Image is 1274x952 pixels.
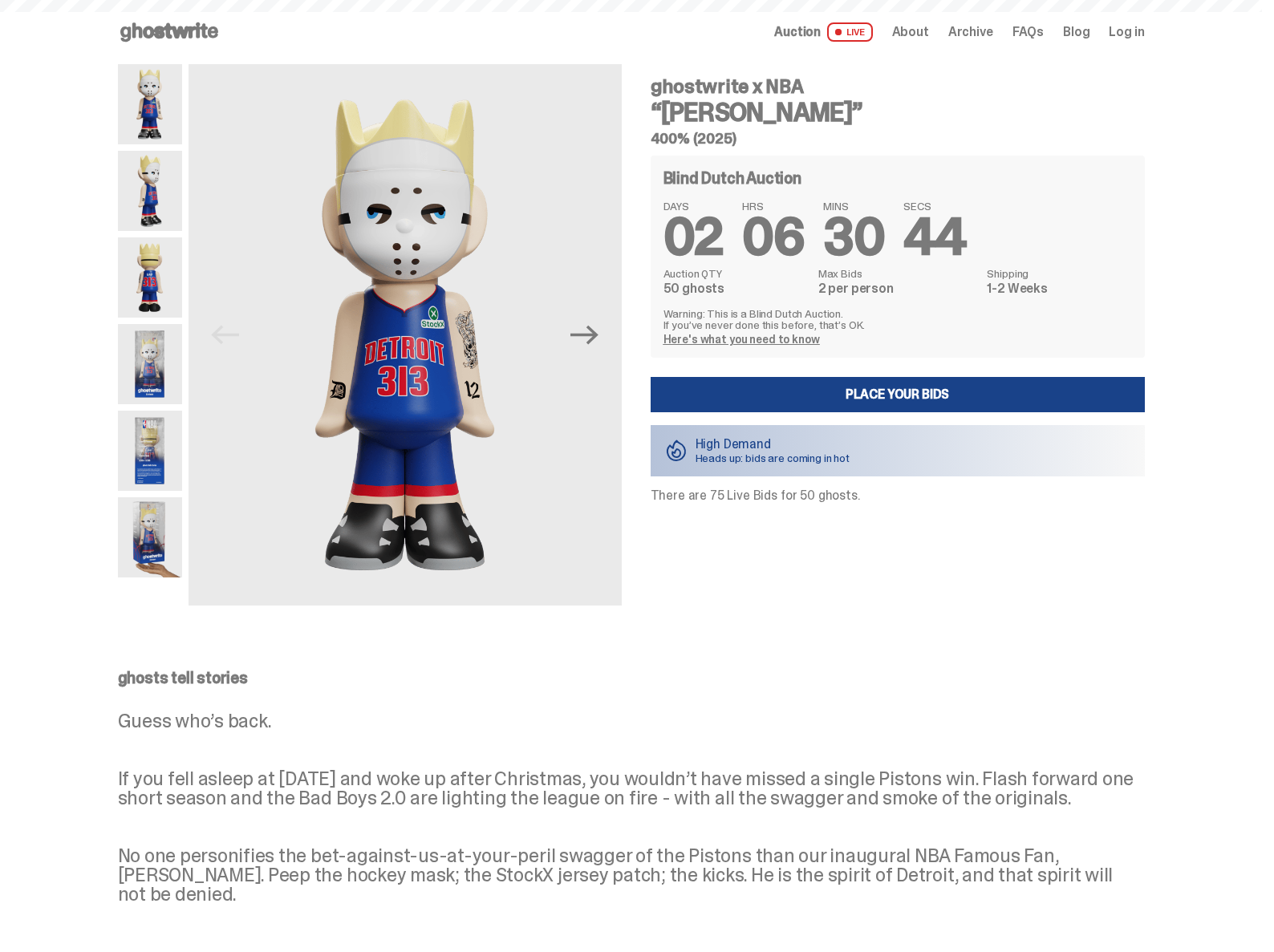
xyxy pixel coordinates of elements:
img: eminem%20scale.png [118,497,182,577]
dd: 50 ghosts [663,282,809,295]
span: 02 [663,204,724,270]
img: Copy%20of%20Eminem_NBA_400_1.png [118,64,182,144]
dt: Shipping [987,268,1131,279]
p: Guess who’s back. If you fell asleep at [DATE] and woke up after Christmas, you wouldn’t have mis... [118,711,1145,904]
img: Copy%20of%20Eminem_NBA_400_3.png [118,151,182,231]
h5: 400% (2025) [651,132,1145,146]
h4: ghostwrite x NBA [651,77,1145,96]
p: High Demand [696,438,850,451]
a: Log in [1109,26,1144,38]
span: SECS [903,201,967,212]
dd: 1-2 Weeks [987,282,1131,295]
span: DAYS [663,201,724,212]
a: Here's what you need to know [663,332,820,346]
a: About [892,26,929,38]
p: Heads up: bids are coming in hot [696,452,850,464]
p: ghosts tell stories [118,670,1145,686]
p: There are 75 Live Bids for 50 ghosts. [651,489,1145,502]
span: 30 [823,204,884,270]
span: MINS [823,201,884,212]
img: Eminem_NBA_400_12.png [118,324,182,404]
h4: Blind Dutch Auction [663,170,801,186]
dt: Max Bids [818,268,978,279]
button: Next [567,318,603,353]
img: Eminem_NBA_400_13.png [118,411,182,491]
span: 06 [742,204,804,270]
a: Place your Bids [651,377,1145,412]
p: Warning: This is a Blind Dutch Auction. If you’ve never done this before, that’s OK. [663,308,1132,330]
a: Archive [948,26,993,38]
h3: “[PERSON_NAME]” [651,99,1145,125]
dd: 2 per person [818,282,978,295]
span: LIVE [827,22,873,42]
dt: Auction QTY [663,268,809,279]
a: Auction LIVE [774,22,872,42]
span: Auction [774,26,821,38]
img: Copy%20of%20Eminem_NBA_400_6.png [118,237,182,318]
img: Copy%20of%20Eminem_NBA_400_1.png [189,64,622,606]
a: Blog [1063,26,1089,38]
a: FAQs [1012,26,1044,38]
span: HRS [742,201,804,212]
span: 44 [903,204,967,270]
